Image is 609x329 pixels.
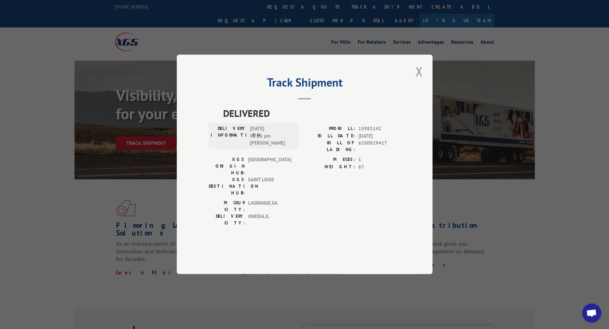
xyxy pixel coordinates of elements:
button: Close modal [414,63,425,80]
span: SAINT LOUIS [248,176,291,197]
label: BILL DATE: [305,132,355,140]
span: [GEOGRAPHIC_DATA] [248,156,291,176]
label: XGS DESTINATION HUB: [209,176,245,197]
span: [DATE] [358,132,401,140]
span: 6200029417 [358,140,401,153]
span: [DATE] 02:51 pm [PERSON_NAME] [250,125,293,147]
label: WEIGHT: [305,163,355,171]
a: Open chat [582,303,601,323]
span: LAGRANGE , GA [248,200,291,213]
label: BILL OF LADING: [305,140,355,153]
span: 15983142 [358,125,401,133]
label: PIECES: [305,156,355,164]
span: 1 [358,156,401,164]
span: DELIVERED [223,106,401,121]
label: PICKUP CITY: [209,200,245,213]
label: PROBILL: [305,125,355,133]
label: DELIVERY CITY: [209,213,245,227]
span: 67 [358,163,401,171]
span: ONEIDA , IL [248,213,291,227]
label: XGS ORIGIN HUB: [209,156,245,176]
h2: Track Shipment [209,78,401,90]
label: DELIVERY INFORMATION: [211,125,247,147]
